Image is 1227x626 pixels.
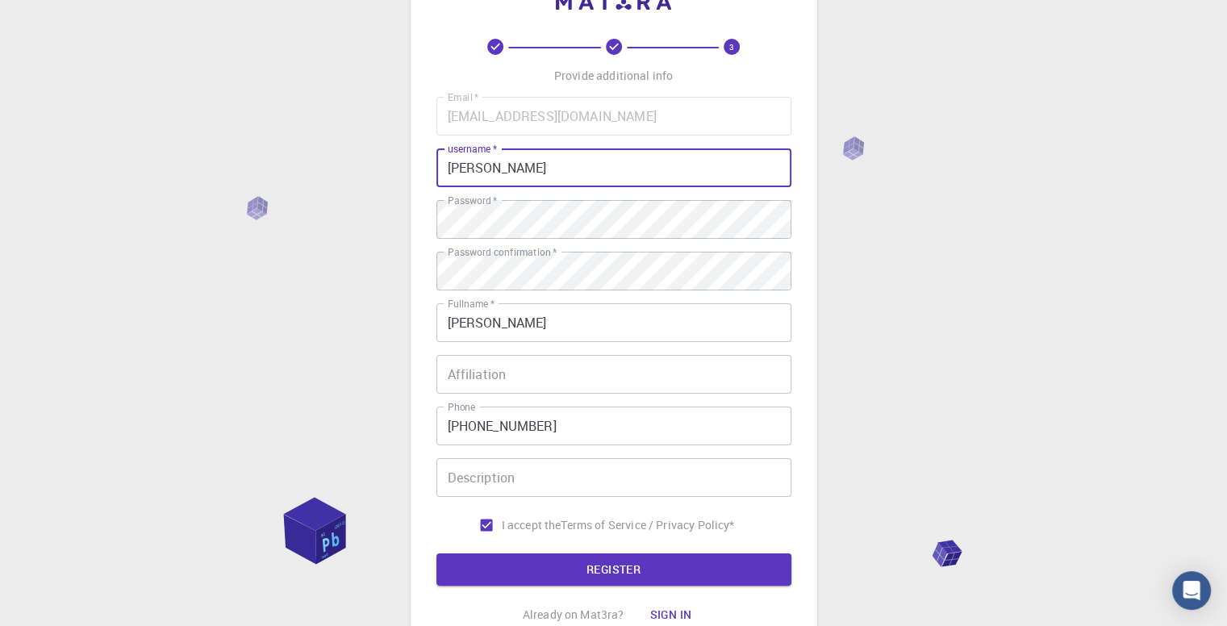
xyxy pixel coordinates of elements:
p: Already on Mat3ra? [523,607,624,623]
div: Open Intercom Messenger [1172,571,1211,610]
label: Password confirmation [448,245,557,259]
span: I accept the [502,517,561,533]
label: Fullname [448,297,495,311]
a: Terms of Service / Privacy Policy* [561,517,734,533]
label: Email [448,90,478,104]
label: username [448,142,497,156]
p: Provide additional info [554,68,673,84]
p: Terms of Service / Privacy Policy * [561,517,734,533]
text: 3 [729,41,734,52]
button: REGISTER [436,553,791,586]
label: Phone [448,400,475,414]
label: Password [448,194,497,207]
